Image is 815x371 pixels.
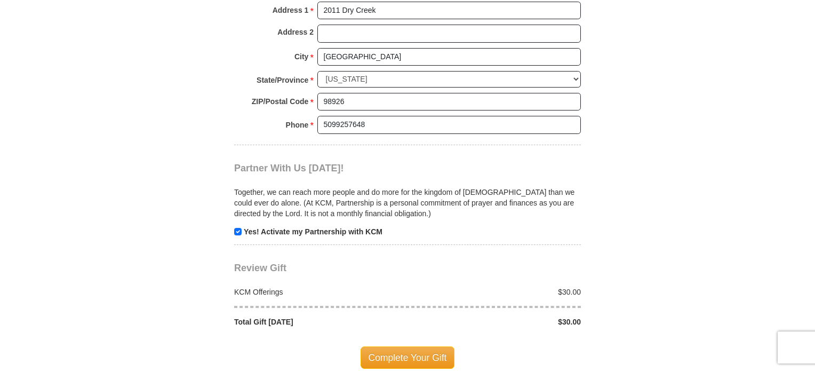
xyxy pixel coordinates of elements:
[229,287,408,297] div: KCM Offerings
[244,227,382,236] strong: Yes! Activate my Partnership with KCM
[252,94,309,109] strong: ZIP/Postal Code
[407,287,587,297] div: $30.00
[234,187,581,219] p: Together, we can reach more people and do more for the kingdom of [DEMOGRAPHIC_DATA] than we coul...
[407,317,587,327] div: $30.00
[277,25,314,40] strong: Address 2
[361,346,455,369] span: Complete Your Gift
[286,117,309,132] strong: Phone
[229,317,408,327] div: Total Gift [DATE]
[257,73,308,88] strong: State/Province
[234,163,344,173] span: Partner With Us [DATE]!
[234,263,286,273] span: Review Gift
[273,3,309,18] strong: Address 1
[294,49,308,64] strong: City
